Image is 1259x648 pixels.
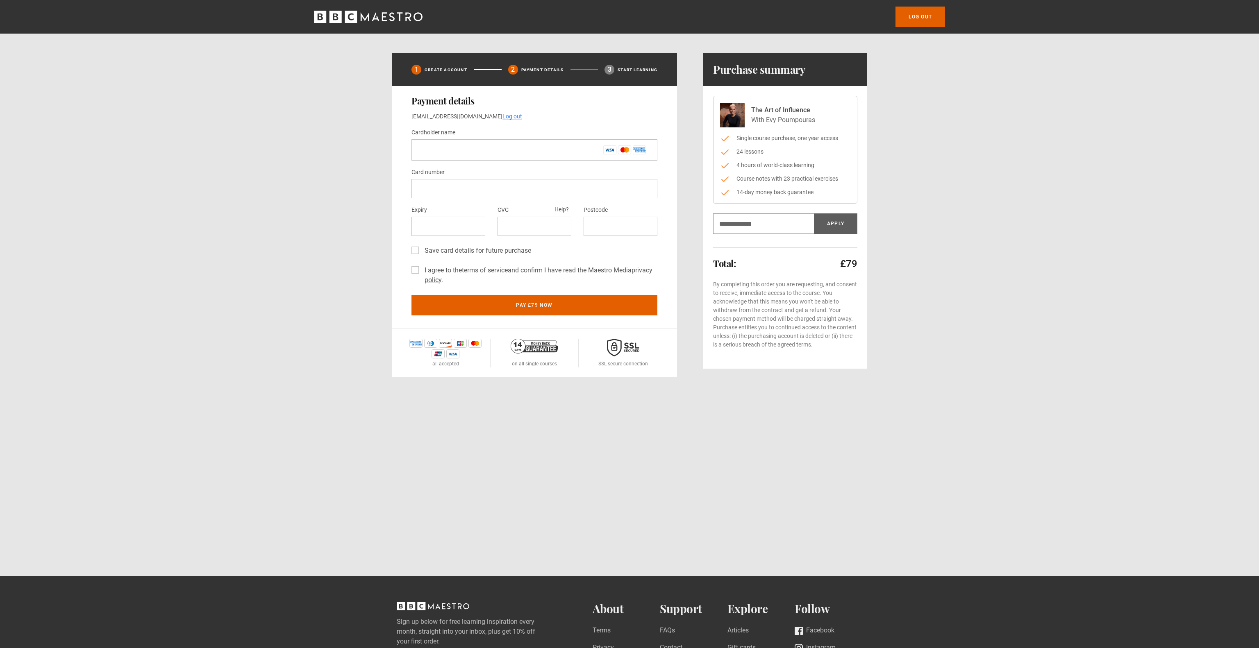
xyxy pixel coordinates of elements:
iframe: Secure card number input frame [418,185,651,193]
button: Pay £79 now [411,295,657,315]
label: Cardholder name [411,128,455,138]
a: Facebook [795,625,834,637]
h2: Payment details [411,96,657,106]
p: on all single courses [512,360,557,367]
a: Articles [727,625,749,637]
p: SSL secure connection [598,360,648,367]
iframe: Secure expiration date input frame [418,222,479,230]
p: The Art of Influence [751,105,815,115]
iframe: Secure postal code input frame [590,222,651,230]
h2: Follow [795,602,862,616]
a: Log out [502,113,522,120]
li: 24 lessons [720,147,850,156]
img: discover [439,339,452,348]
img: 14-day-money-back-guarantee-42d24aedb5115c0ff13b.png [511,339,558,353]
iframe: Secure CVC input frame [504,222,565,230]
p: Create Account [425,67,467,73]
li: 14-day money back guarantee [720,188,850,197]
p: £79 [840,257,857,270]
a: Log out [895,7,945,27]
h2: Total: [713,258,736,268]
button: Help? [552,204,571,215]
label: Postcode [584,205,608,215]
a: BBC Maestro, back to top [397,605,469,613]
svg: BBC Maestro, back to top [397,602,469,610]
label: Card number [411,168,445,177]
p: Start learning [618,67,657,73]
div: 2 [508,65,518,75]
label: Sign up below for free learning inspiration every month, straight into your inbox, plus get 10% o... [397,617,560,646]
img: amex [409,339,423,348]
p: all accepted [432,360,459,367]
h2: About [593,602,660,616]
label: Expiry [411,205,427,215]
svg: BBC Maestro [314,11,423,23]
img: mastercard [468,339,482,348]
li: 4 hours of world-class learning [720,161,850,170]
label: CVC [498,205,509,215]
p: With Evy Poumpouras [751,115,815,125]
label: I agree to the and confirm I have read the Maestro Media . [421,265,657,285]
div: 1 [411,65,421,75]
h2: Support [660,602,727,616]
p: [EMAIL_ADDRESS][DOMAIN_NAME] [411,112,657,121]
img: visa [446,349,459,358]
img: diners [424,339,437,348]
a: privacy policy [425,266,652,284]
a: FAQs [660,625,675,637]
a: terms of service [462,266,508,274]
p: By completing this order you are requesting, and consent to receive, immediate access to the cour... [713,280,857,349]
img: jcb [454,339,467,348]
h2: Explore [727,602,795,616]
button: Apply [814,213,857,234]
li: Single course purchase, one year access [720,134,850,143]
div: 3 [605,65,614,75]
li: Course notes with 23 practical exercises [720,174,850,183]
img: unionpay [432,349,445,358]
p: Payment details [521,67,564,73]
h1: Purchase summary [713,63,805,76]
label: Save card details for future purchase [421,246,531,256]
a: Terms [593,625,611,637]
